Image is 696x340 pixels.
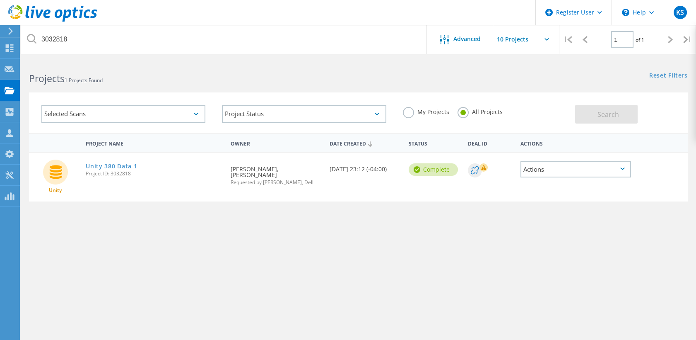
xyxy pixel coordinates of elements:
a: Live Optics Dashboard [8,17,97,23]
label: All Projects [458,107,503,115]
input: Search projects by name, owner, ID, company, etc [21,25,427,54]
span: Advanced [453,36,481,42]
div: [DATE] 23:12 (-04:00) [325,153,405,180]
div: Actions [520,161,631,177]
div: Selected Scans [41,105,205,123]
button: Search [575,105,638,124]
div: | [559,25,576,54]
div: Project Status [222,105,386,123]
span: Search [597,110,619,119]
span: 1 Projects Found [65,77,103,84]
div: Deal Id [464,135,516,151]
div: Owner [226,135,325,151]
div: | [679,25,696,54]
span: Unity [49,188,62,193]
div: Complete [409,163,458,176]
a: Reset Filters [649,73,688,80]
div: Project Name [82,135,226,151]
b: Projects [29,72,65,85]
div: Status [405,135,464,151]
label: My Projects [403,107,449,115]
div: Actions [516,135,635,151]
div: [PERSON_NAME], [PERSON_NAME] [226,153,325,193]
a: Unity 380 Data 1 [86,163,137,169]
svg: \n [622,9,629,16]
span: of 1 [636,36,644,44]
span: Project ID: 3032818 [86,171,222,176]
span: Requested by [PERSON_NAME], Dell [231,180,321,185]
span: KS [676,9,684,16]
div: Date Created [325,135,405,151]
